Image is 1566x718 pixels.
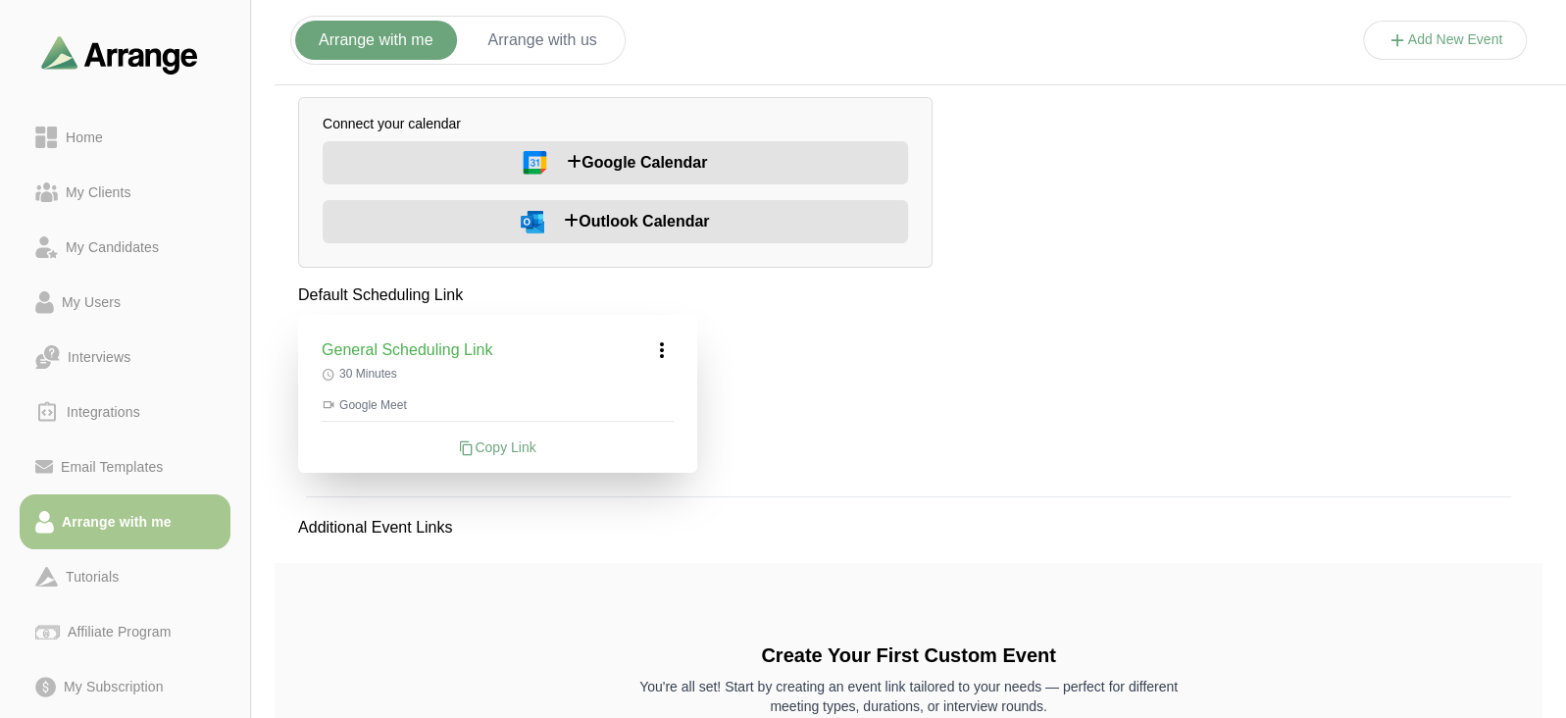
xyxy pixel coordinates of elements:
[1363,21,1528,60] button: Add New Event
[20,110,230,165] a: Home
[54,510,179,534] div: Arrange with me
[20,604,230,659] a: Affiliate Program
[56,675,172,698] div: My Subscription
[58,565,126,589] div: Tutorials
[20,220,230,275] a: My Candidates
[58,235,167,259] div: My Candidates
[20,659,230,714] a: My Subscription
[323,114,908,133] p: Connect your calendar
[20,494,230,549] a: Arrange with me
[323,141,908,184] button: Google Calendar
[323,200,908,243] button: Outlook Calendar
[53,455,171,479] div: Email Templates
[627,641,1191,669] h2: Create Your First Custom Event
[20,165,230,220] a: My Clients
[465,21,621,60] button: Arrange with us
[298,283,697,307] p: Default Scheduling Link
[58,126,111,149] div: Home
[567,151,707,175] span: Google Calendar
[20,275,230,330] a: My Users
[20,330,230,385] a: Interviews
[41,35,198,74] img: arrangeai-name-small-logo.4d2b8aee.svg
[58,180,139,204] div: My Clients
[20,385,230,439] a: Integrations
[322,397,674,413] p: Google Meet
[60,620,178,643] div: Affiliate Program
[564,210,709,233] span: Outlook Calendar
[295,21,457,60] button: Arrange with me
[60,345,138,369] div: Interviews
[627,677,1191,716] p: You're all set! Start by creating an event link tailored to your needs — perfect for different me...
[322,437,674,457] div: Copy Link
[322,366,674,382] p: 30 Minutes
[59,400,148,424] div: Integrations
[20,439,230,494] a: Email Templates
[54,290,128,314] div: My Users
[275,492,476,563] p: Additional Event Links
[20,549,230,604] a: Tutorials
[322,338,492,362] h3: General Scheduling Link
